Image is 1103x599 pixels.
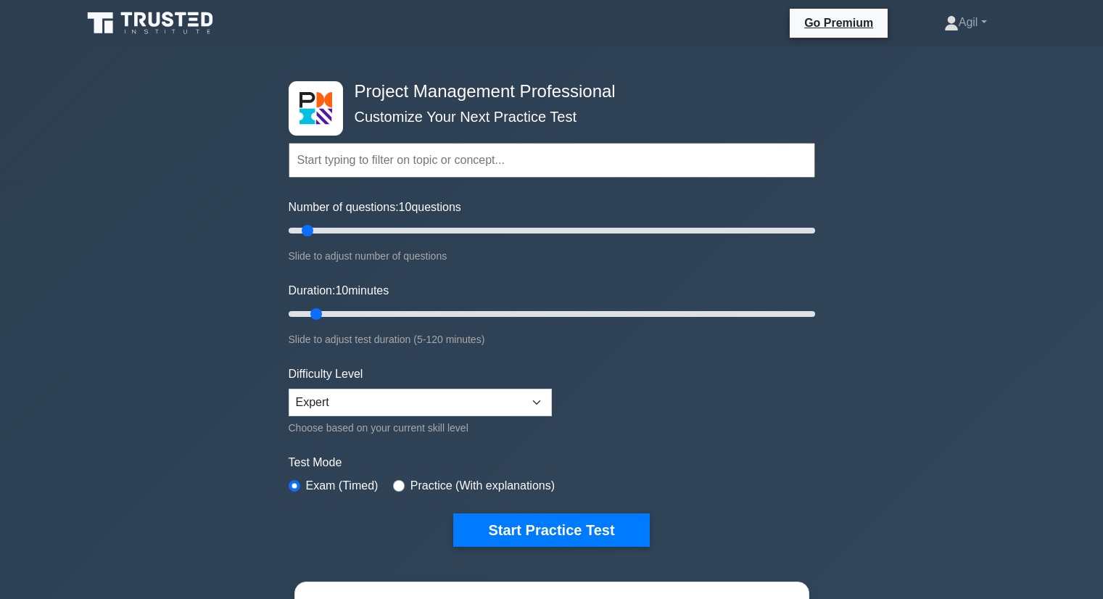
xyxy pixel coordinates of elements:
[453,513,649,547] button: Start Practice Test
[289,247,815,265] div: Slide to adjust number of questions
[289,282,389,299] label: Duration: minutes
[349,81,744,102] h4: Project Management Professional
[289,419,552,437] div: Choose based on your current skill level
[289,331,815,348] div: Slide to adjust test duration (5-120 minutes)
[306,477,379,495] label: Exam (Timed)
[399,201,412,213] span: 10
[289,143,815,178] input: Start typing to filter on topic or concept...
[289,199,461,216] label: Number of questions: questions
[796,14,882,32] a: Go Premium
[909,8,1022,37] a: Agil
[289,454,815,471] label: Test Mode
[410,477,555,495] label: Practice (With explanations)
[289,365,363,383] label: Difficulty Level
[335,284,348,297] span: 10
